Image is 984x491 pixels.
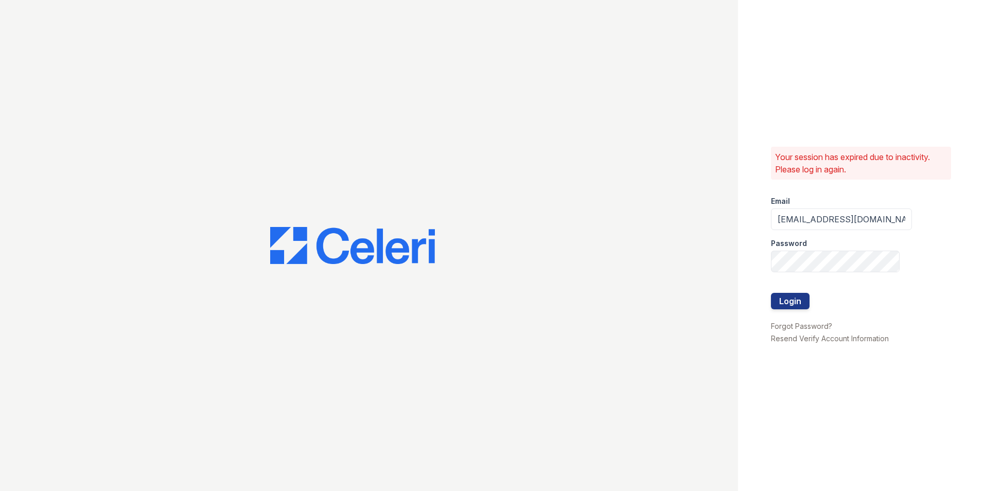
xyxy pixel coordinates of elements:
[771,238,807,249] label: Password
[771,334,889,343] a: Resend Verify Account Information
[771,196,790,206] label: Email
[775,151,947,176] p: Your session has expired due to inactivity. Please log in again.
[270,227,435,264] img: CE_Logo_Blue-a8612792a0a2168367f1c8372b55b34899dd931a85d93a1a3d3e32e68fde9ad4.png
[771,293,810,309] button: Login
[771,322,832,330] a: Forgot Password?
